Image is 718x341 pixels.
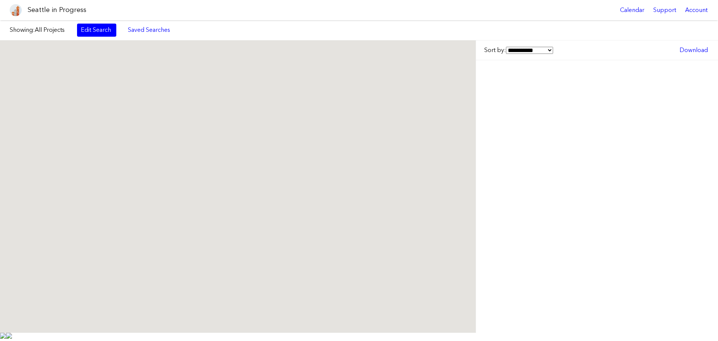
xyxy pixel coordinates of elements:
label: Showing: [10,26,70,34]
a: Saved Searches [124,24,174,36]
label: Sort by: [484,46,553,54]
select: Sort by: [506,47,553,54]
span: All Projects [35,26,65,33]
h1: Seattle in Progress [28,5,86,15]
img: favicon-96x96.png [10,4,22,16]
a: Edit Search [77,24,116,36]
a: Download [676,44,712,57]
